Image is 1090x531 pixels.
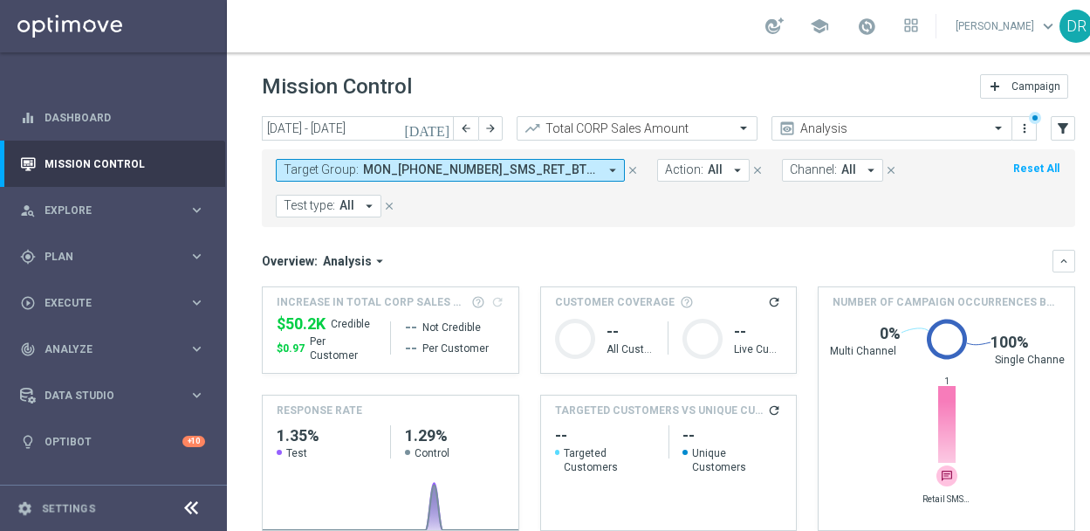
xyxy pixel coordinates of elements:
i: arrow_drop_down [730,162,745,178]
i: settings [17,500,33,516]
i: arrow_drop_down [361,198,377,214]
span: Customer Coverage [555,294,675,310]
i: keyboard_arrow_right [189,202,205,218]
span: Credible [331,317,370,331]
div: lightbulb Optibot +10 [19,435,206,449]
button: Action: All arrow_drop_down [657,159,750,182]
span: -- [405,317,417,338]
i: trending_up [524,120,541,137]
h2: empty [555,425,655,446]
i: keyboard_arrow_right [189,387,205,403]
i: refresh [767,295,781,309]
div: Mission Control [20,141,205,187]
button: refresh [766,294,782,310]
button: arrow_back [454,116,478,141]
span: Data Studio [45,390,189,401]
span: All [708,162,723,177]
button: Mission Control [19,157,206,171]
span: Unique Customers [682,446,782,474]
button: arrow_forward [478,116,503,141]
span: Per Customer [310,334,376,362]
i: keyboard_arrow_right [189,248,205,265]
button: Test type: All arrow_drop_down [276,195,381,217]
button: Analysis arrow_drop_down [318,253,393,269]
i: keyboard_arrow_down [1058,255,1070,267]
button: filter_alt [1051,116,1075,141]
i: close [383,200,395,212]
div: Execute [20,295,189,311]
h3: Overview: [262,253,318,269]
button: Reset All [1011,159,1061,178]
div: Retail SMS marketing [936,465,957,486]
p: All Customers [607,342,655,356]
div: Analyze [20,341,189,357]
span: Test type: [284,198,335,213]
span: Retail SMS marketing [922,493,970,505]
a: Dashboard [45,94,205,141]
i: track_changes [20,341,36,357]
span: Test [286,446,307,460]
a: Mission Control [45,141,205,187]
button: more_vert [1016,118,1033,139]
span: Execute [45,298,189,308]
h4: TARGETED CUSTOMERS VS UNIQUE CUSTOMERS [555,403,767,418]
button: refresh [766,403,782,418]
h2: 1.35% [277,425,376,446]
i: close [751,164,764,176]
h1: Mission Control [262,74,412,100]
i: arrow_drop_down [372,253,387,269]
span: school [810,17,829,36]
span: 1 [937,376,956,387]
i: keyboard_arrow_right [189,294,205,311]
button: [DATE] [401,116,454,142]
div: +10 [182,436,205,447]
span: Not Credible [422,321,481,334]
button: close [883,161,899,180]
div: There are unsaved changes [1029,112,1041,124]
a: [PERSON_NAME]keyboard_arrow_down [954,13,1059,39]
img: message-text.svg [936,465,957,486]
div: Data Studio keyboard_arrow_right [19,389,206,403]
button: equalizer Dashboard [19,111,206,125]
i: person_search [20,203,36,218]
p: Live Customers [734,342,782,356]
i: preview [778,120,796,137]
span: Multi Channel [830,344,896,358]
span: All [339,198,354,213]
span: Explore [45,205,189,216]
div: Dashboard [20,94,205,141]
button: gps_fixed Plan keyboard_arrow_right [19,250,206,264]
button: close [750,161,765,180]
span: Targeted Customers [555,446,655,474]
h2: 1.29% [405,425,504,446]
i: gps_fixed [20,249,36,265]
button: Channel: All arrow_drop_down [782,159,883,182]
button: close [381,197,397,216]
div: play_circle_outline Execute keyboard_arrow_right [19,296,206,310]
span: 0% [880,323,901,344]
span: $0.97 [277,341,305,355]
i: refresh [767,403,781,417]
input: Select date range [262,116,454,141]
span: 100% [991,332,1029,353]
button: track_changes Analyze keyboard_arrow_right [19,342,206,356]
i: equalizer [20,110,36,126]
i: more_vert [1018,121,1032,135]
span: keyboard_arrow_down [1039,17,1058,36]
span: Control [415,446,449,460]
div: Explore [20,203,189,218]
i: close [627,164,639,176]
button: person_search Explore keyboard_arrow_right [19,203,206,217]
i: lightbulb [20,434,36,450]
ng-select: Total CORP Sales Amount [517,116,758,141]
ng-select: Analysis [771,116,1012,141]
span: Analysis [323,253,372,269]
i: arrow_drop_down [605,162,620,178]
button: Target Group: MON_[PHONE_NUMBER]_SMS_RET_BTS_Astrobright arrow_drop_down [276,159,625,182]
div: Data Studio [20,388,189,403]
span: Increase In Total CORP Sales Amount [277,294,466,310]
button: add Campaign [980,74,1068,99]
